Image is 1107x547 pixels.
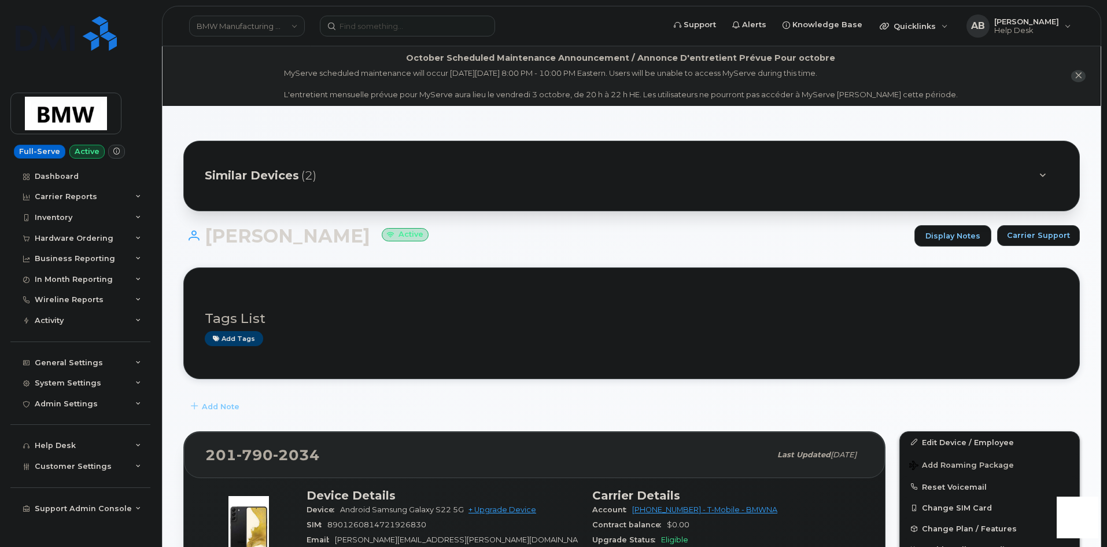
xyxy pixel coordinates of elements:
[831,450,857,459] span: [DATE]
[900,476,1079,497] button: Reset Voicemail
[382,228,429,241] small: Active
[307,505,340,514] span: Device
[273,446,320,464] span: 2034
[661,535,688,544] span: Eligible
[922,524,1017,533] span: Change Plan / Features
[205,311,1058,326] h3: Tags List
[307,489,578,502] h3: Device Details
[284,68,958,100] div: MyServe scheduled maintenance will occur [DATE][DATE] 8:00 PM - 10:00 PM Eastern. Users will be u...
[592,505,632,514] span: Account
[1071,70,1086,82] button: close notification
[1057,497,1098,538] iframe: Messenger Launcher
[183,226,909,246] h1: [PERSON_NAME]
[909,461,1014,472] span: Add Roaming Package
[900,432,1079,453] a: Edit Device / Employee
[202,401,239,412] span: Add Note
[205,167,299,184] span: Similar Devices
[307,535,335,544] span: Email
[667,520,689,529] span: $0.00
[301,167,316,184] span: (2)
[632,505,777,514] a: [PHONE_NUMBER] - T-Mobile - BMWNA
[1007,230,1070,241] span: Carrier Support
[183,397,249,417] button: Add Note
[592,489,864,502] h3: Carrier Details
[900,453,1079,476] button: Add Roaming Package
[205,331,263,346] a: Add tags
[237,446,273,464] span: 790
[914,225,991,247] a: Display Notes
[997,225,1080,246] button: Carrier Support
[406,52,835,64] div: October Scheduled Maintenance Announcement / Annonce D'entretient Prévue Pour octobre
[340,505,464,514] span: Android Samsung Galaxy S22 5G
[900,497,1079,518] button: Change SIM Card
[777,450,831,459] span: Last updated
[468,505,536,514] a: + Upgrade Device
[307,520,327,529] span: SIM
[900,518,1079,539] button: Change Plan / Features
[592,535,661,544] span: Upgrade Status
[592,520,667,529] span: Contract balance
[327,520,426,529] span: 8901260814721926830
[205,446,320,464] span: 201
